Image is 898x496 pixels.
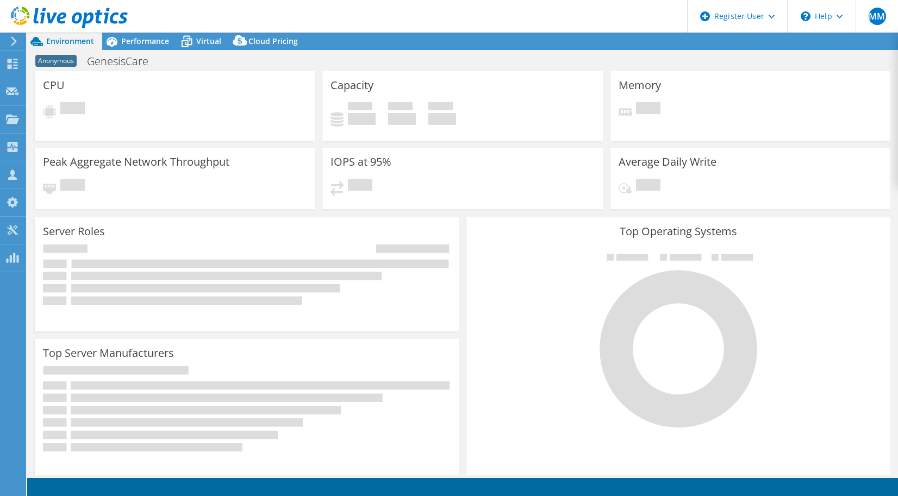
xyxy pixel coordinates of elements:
h3: Peak Aggregate Network Throughput [43,156,229,168]
h3: IOPS at 95% [330,156,391,168]
h3: Average Daily Write [619,156,716,168]
span: Pending [636,179,660,193]
span: Pending [348,179,372,193]
span: Anonymous [35,55,77,67]
h1: GenesisCare [82,55,165,67]
h3: Capacity [330,79,373,91]
h3: Top Operating Systems [475,225,882,237]
span: Pending [60,102,85,117]
span: Total [428,102,453,113]
h3: Top Server Manufacturers [43,347,174,359]
span: Pending [636,102,660,117]
span: Used [348,102,372,113]
h4: 0 GiB [348,113,376,125]
span: Pending [60,179,85,193]
span: MM [869,8,886,25]
span: Free [388,102,413,113]
span: Cloud Pricing [248,36,298,46]
svg: \n [801,11,810,21]
span: Environment [46,36,94,46]
h4: 0 GiB [428,113,456,125]
h3: Server Roles [43,225,105,237]
span: Performance [121,36,169,46]
span: Virtual [196,36,221,46]
h3: Memory [619,79,661,91]
h3: CPU [43,79,65,91]
h4: 0 GiB [388,113,416,125]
